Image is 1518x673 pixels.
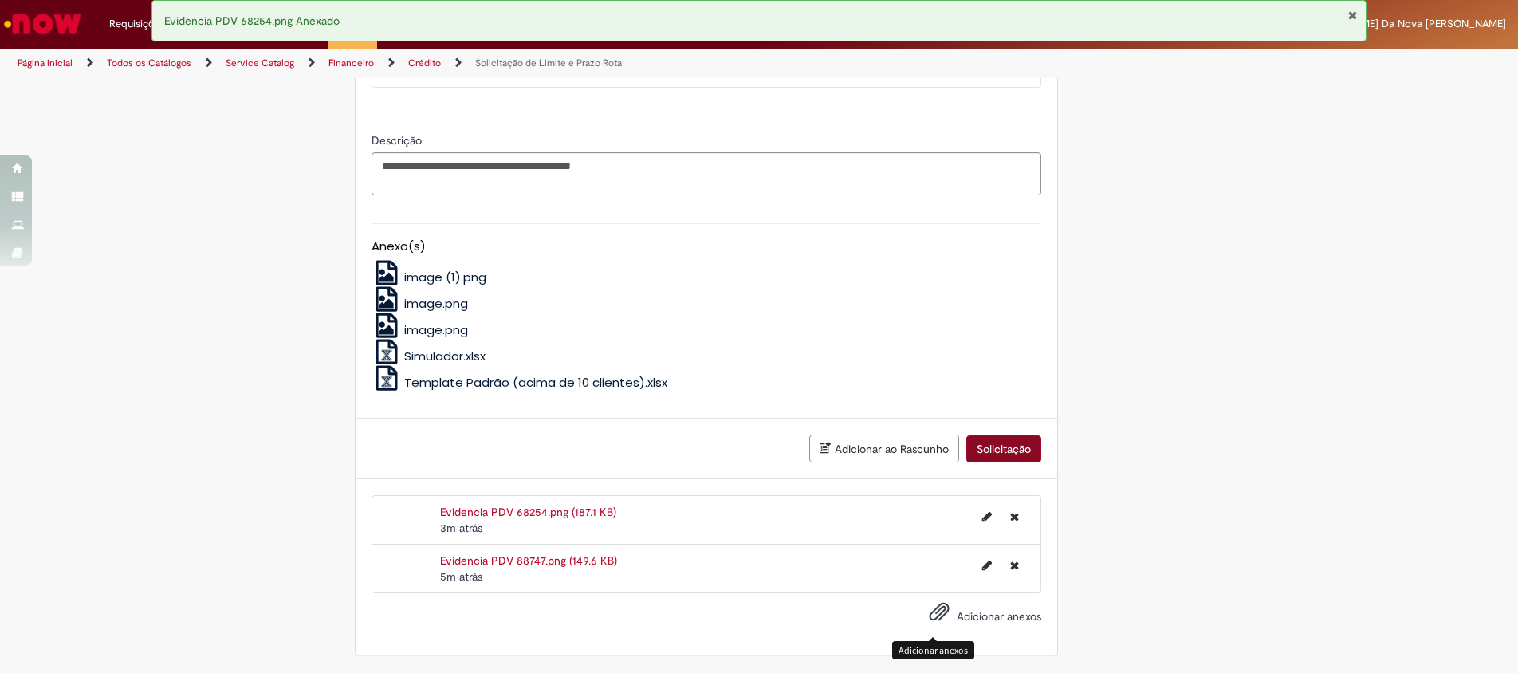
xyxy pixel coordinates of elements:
span: Evidencia PDV 68254.png Anexado [164,14,340,28]
button: Fechar Notificação [1347,9,1358,22]
button: Adicionar ao Rascunho [809,435,959,462]
ul: Trilhas de página [12,49,1000,78]
a: image (1).png [372,269,487,285]
span: [PERSON_NAME] Da Nova [PERSON_NAME] [1298,17,1506,30]
button: Excluir Evidencia PDV 68254.png [1001,504,1028,529]
span: 3m atrás [440,521,482,535]
button: Solicitação [966,435,1041,462]
span: image (1).png [404,269,486,285]
a: image.png [372,321,469,338]
span: 5m atrás [440,569,482,584]
a: image.png [372,295,469,312]
span: Template Padrão (acima de 10 clientes).xlsx [404,374,667,391]
a: Template Padrão (acima de 10 clientes).xlsx [372,374,668,391]
span: image.png [404,295,468,312]
img: ServiceNow [2,8,84,40]
textarea: Descrição [372,152,1041,195]
span: image.png [404,321,468,338]
div: Adicionar anexos [892,641,974,659]
a: Evidencia PDV 68254.png (187.1 KB) [440,505,616,519]
span: Descrição [372,133,425,148]
a: Página inicial [18,57,73,69]
button: Editar nome de arquivo Evidencia PDV 68254.png [973,504,1001,529]
span: Requisições [109,16,165,32]
a: Financeiro [328,57,374,69]
time: 30/09/2025 08:28:45 [440,521,482,535]
span: Adicionar anexos [957,610,1041,624]
a: Evidencia PDV 88747.png (149.6 KB) [440,553,617,568]
a: Solicitação de Limite e Prazo Rota [475,57,622,69]
a: Simulador.xlsx [372,348,486,364]
span: Simulador.xlsx [404,348,486,364]
a: Crédito [408,57,441,69]
a: Service Catalog [226,57,294,69]
button: Adicionar anexos [925,597,954,634]
button: Editar nome de arquivo Evidencia PDV 88747.png [973,553,1001,578]
button: Excluir Evidencia PDV 88747.png [1001,553,1028,578]
time: 30/09/2025 08:27:27 [440,569,482,584]
a: Todos os Catálogos [107,57,191,69]
h5: Anexo(s) [372,240,1041,254]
